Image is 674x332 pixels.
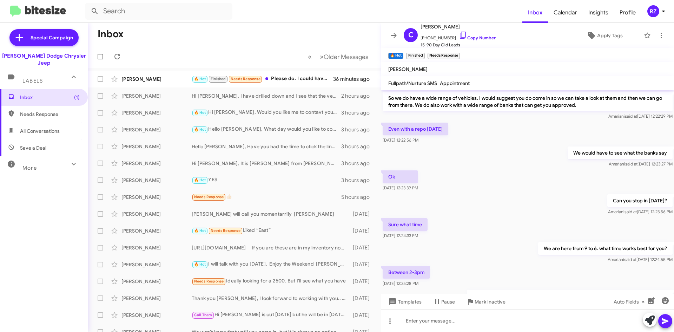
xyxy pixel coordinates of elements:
div: [PERSON_NAME] [121,109,192,116]
small: Needs Response [428,53,460,59]
div: [URL][DOMAIN_NAME] If you are these are in my inventory now. Just click the link [PERSON_NAME] [192,244,349,251]
div: 3 hours ago [341,160,375,167]
p: Ok [383,170,418,183]
div: [PERSON_NAME] [121,244,192,251]
span: C [408,30,414,41]
div: Thank you [PERSON_NAME], I look forward to working with you.. [PERSON_NAME] [192,295,349,302]
span: 🔥 Hot [194,228,206,233]
a: Profile [614,2,641,23]
div: [PERSON_NAME] [121,92,192,99]
div: 3 hours ago [341,143,375,150]
div: Liked “East” [192,227,349,235]
span: Amariani [DATE] 12:23:56 PM [608,209,673,214]
span: said at [624,257,636,262]
div: 36 minutes ago [333,76,375,83]
small: Finished [406,53,424,59]
div: Hello [PERSON_NAME], Have you had the time to click the link I have provided? Let me know [PERSON... [192,143,341,150]
div: 3 hours ago [341,109,375,116]
span: Pause [441,295,455,308]
div: [PERSON_NAME] [121,227,192,234]
span: 15-90 Day Old Leads [421,41,496,48]
div: YES [192,176,341,184]
span: Amariani [DATE] 12:22:29 PM [608,113,673,119]
p: We are here from 9 to 6. what time works best for you? [538,242,673,255]
div: [DATE] [349,261,375,268]
div: Ideally looking for a 2500. But I'll see what you have [192,277,349,285]
span: Inbox [20,94,80,101]
span: Needs Response [20,111,80,118]
a: Calendar [548,2,583,23]
a: Copy Number [459,35,496,40]
nav: Page navigation example [304,50,372,64]
div: [DATE] [349,295,375,302]
div: [DATE] [349,244,375,251]
p: Can you stop in [DATE]? [607,194,673,207]
span: Save a Deal [20,144,46,151]
span: said at [625,209,637,214]
button: Apply Tags [568,29,640,42]
span: » [320,52,324,61]
span: Needs Response [194,279,224,284]
a: Inbox [522,2,548,23]
span: Templates [387,295,422,308]
div: [PERSON_NAME] [121,278,192,285]
span: 🔥 Hot [194,77,206,81]
span: [PHONE_NUMBER] [421,31,496,41]
h1: Inbox [98,28,124,40]
div: Hi [PERSON_NAME], I have drilled down and I see that the vehicle is priced right to sell. Sometim... [192,92,341,99]
div: [PERSON_NAME] [121,295,192,302]
div: Please do. I could have lied about everything to [PERSON_NAME] when I was asked to be honest. I d... [192,75,333,83]
button: Mark Inactive [461,295,511,308]
div: Hello [PERSON_NAME], What day would you like to come in? LEt Me know [PERSON_NAME] [PHONE_NUMBER] [192,125,341,134]
div: Hi [PERSON_NAME], It is [PERSON_NAME] from [PERSON_NAME] Autos in [GEOGRAPHIC_DATA]. We would lov... [192,160,341,167]
span: Fullpath/Nurture SMS [388,80,437,86]
a: Special Campaign [9,29,79,46]
span: Finished [211,77,226,81]
div: [PERSON_NAME] [121,160,192,167]
div: [PERSON_NAME] [121,177,192,184]
div: [PERSON_NAME] [121,76,192,83]
div: [PERSON_NAME] [121,194,192,201]
span: Needs Response [231,77,260,81]
div: [PERSON_NAME] [121,210,192,217]
div: [PERSON_NAME] will call you momentarrily [PERSON_NAME] [192,210,349,217]
span: Amariani [DATE] 12:23:27 PM [609,161,673,167]
span: Insights [583,2,614,23]
span: [PERSON_NAME] [388,66,428,72]
div: [DATE] [349,227,375,234]
span: Special Campaign [31,34,73,41]
button: Previous [304,50,316,64]
div: 3 hours ago [341,126,375,133]
div: [PERSON_NAME] [121,143,192,150]
div: 3 hours ago [341,177,375,184]
div: [DATE] [349,312,375,319]
p: Even with a repo [DATE] [383,123,448,135]
span: [DATE] 12:25:28 PM [383,281,418,286]
span: Needs Response [194,195,224,199]
span: More [22,165,37,171]
div: [PERSON_NAME] [121,261,192,268]
span: [DATE] 12:22:56 PM [383,137,418,143]
span: [DATE] 12:24:33 PM [383,233,418,238]
small: 🔥 Hot [388,53,403,59]
div: Hi [PERSON_NAME], Would you like me to contavt you when you return from vacation? Let me know Tha... [192,109,341,117]
span: 🔥 Hot [194,110,206,115]
span: All Conversations [20,128,60,135]
div: 2 hours ago [341,92,375,99]
button: Templates [381,295,427,308]
span: Older Messages [324,53,368,61]
span: (1) [74,94,80,101]
span: said at [625,161,637,167]
span: « [308,52,312,61]
p: I'll put you in for 2:30 so it gives you some leeway. You'll get a confirmation text shortly. [467,290,673,302]
span: 🔥 Hot [194,262,206,267]
div: I will talk with you [DATE]. Enjoy the Weekend [PERSON_NAME] [192,260,349,268]
button: Auto Fields [608,295,653,308]
button: Pause [427,295,461,308]
span: Amariani [DATE] 12:24:55 PM [608,257,673,262]
div: 5 hours ago [341,194,375,201]
span: Mark Inactive [475,295,505,308]
div: [PERSON_NAME] [121,312,192,319]
span: 🔥 Hot [194,127,206,132]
